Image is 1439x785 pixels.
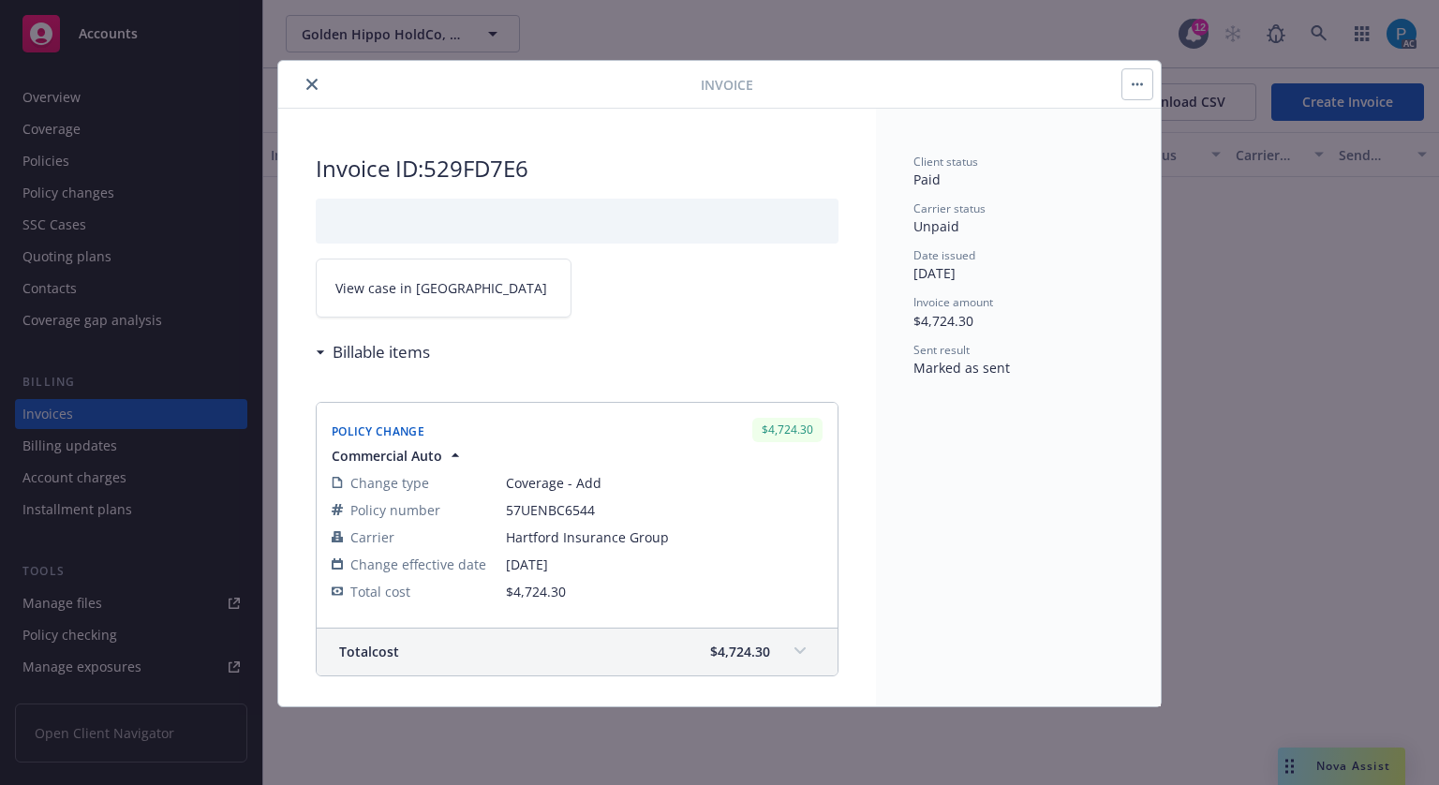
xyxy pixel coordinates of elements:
[316,259,571,318] a: View case in [GEOGRAPHIC_DATA]
[350,582,410,601] span: Total cost
[752,418,823,441] div: $4,724.30
[913,312,973,330] span: $4,724.30
[332,446,465,466] button: Commercial Auto
[913,294,993,310] span: Invoice amount
[332,423,424,439] span: Policy Change
[301,73,323,96] button: close
[506,555,823,574] span: [DATE]
[317,629,838,675] div: Totalcost$4,724.30
[332,446,442,466] span: Commercial Auto
[350,527,394,547] span: Carrier
[506,527,823,547] span: Hartford Insurance Group
[913,359,1010,377] span: Marked as sent
[316,154,838,184] h2: Invoice ID: 529FD7E6
[913,247,975,263] span: Date issued
[913,342,970,358] span: Sent result
[339,642,399,661] span: Total cost
[710,642,770,661] span: $4,724.30
[506,473,823,493] span: Coverage - Add
[506,500,823,520] span: 57UENBC6544
[506,583,566,600] span: $4,724.30
[350,473,429,493] span: Change type
[913,217,959,235] span: Unpaid
[350,555,486,574] span: Change effective date
[913,154,978,170] span: Client status
[316,340,430,364] div: Billable items
[913,200,986,216] span: Carrier status
[913,170,941,188] span: Paid
[701,75,753,95] span: Invoice
[335,278,547,298] span: View case in [GEOGRAPHIC_DATA]
[350,500,440,520] span: Policy number
[333,340,430,364] h3: Billable items
[913,264,956,282] span: [DATE]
